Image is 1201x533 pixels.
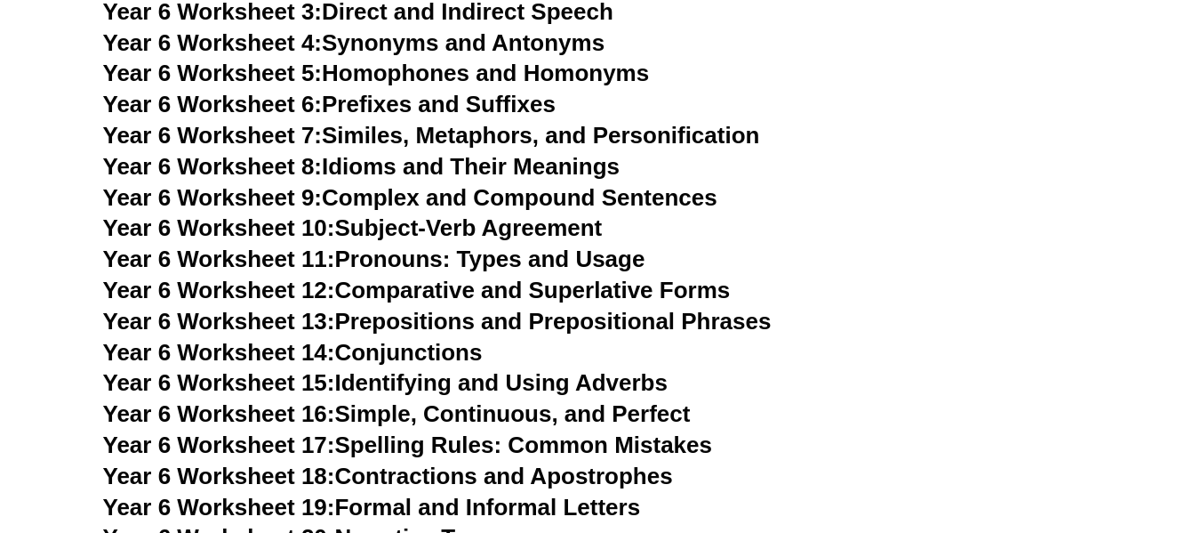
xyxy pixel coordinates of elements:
span: Year 6 Worksheet 13: [103,308,335,335]
span: Year 6 Worksheet 10: [103,214,335,241]
a: Year 6 Worksheet 17:Spelling Rules: Common Mistakes [103,432,712,458]
a: Year 6 Worksheet 14:Conjunctions [103,339,483,366]
span: Year 6 Worksheet 18: [103,463,335,489]
span: Year 6 Worksheet 15: [103,369,335,396]
a: Year 6 Worksheet 12:Comparative and Superlative Forms [103,277,731,303]
a: Year 6 Worksheet 9:Complex and Compound Sentences [103,184,717,211]
span: Year 6 Worksheet 12: [103,277,335,303]
span: Year 6 Worksheet 6: [103,91,323,117]
a: Year 6 Worksheet 18:Contractions and Apostrophes [103,463,673,489]
a: Year 6 Worksheet 11:Pronouns: Types and Usage [103,246,645,272]
span: Year 6 Worksheet 17: [103,432,335,458]
a: Year 6 Worksheet 5:Homophones and Homonyms [103,60,650,86]
span: Year 6 Worksheet 9: [103,184,323,211]
span: Year 6 Worksheet 14: [103,339,335,366]
iframe: Chat Widget [905,332,1201,533]
a: Year 6 Worksheet 16:Simple, Continuous, and Perfect [103,400,691,427]
span: Year 6 Worksheet 19: [103,494,335,521]
span: Year 6 Worksheet 4: [103,29,323,56]
span: Year 6 Worksheet 7: [103,122,323,149]
a: Year 6 Worksheet 10:Subject-Verb Agreement [103,214,603,241]
span: Year 6 Worksheet 5: [103,60,323,86]
a: Year 6 Worksheet 6:Prefixes and Suffixes [103,91,556,117]
span: Year 6 Worksheet 16: [103,400,335,427]
a: Year 6 Worksheet 15:Identifying and Using Adverbs [103,369,668,396]
a: Year 6 Worksheet 4:Synonyms and Antonyms [103,29,605,56]
span: Year 6 Worksheet 8: [103,153,323,180]
a: Year 6 Worksheet 7:Similes, Metaphors, and Personification [103,122,760,149]
a: Year 6 Worksheet 19:Formal and Informal Letters [103,494,641,521]
a: Year 6 Worksheet 8:Idioms and Their Meanings [103,153,620,180]
span: Year 6 Worksheet 11: [103,246,335,272]
a: Year 6 Worksheet 13:Prepositions and Prepositional Phrases [103,308,772,335]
